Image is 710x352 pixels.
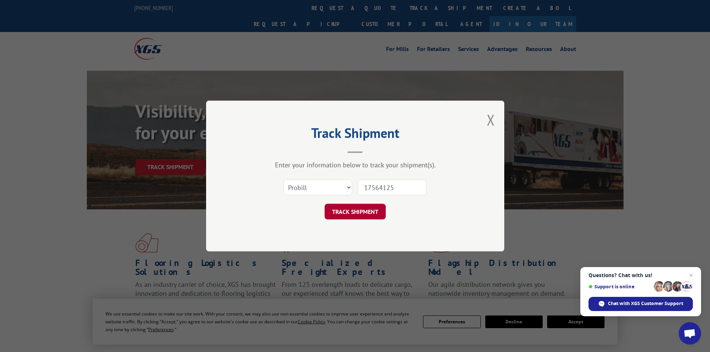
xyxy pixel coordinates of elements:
[588,297,693,311] span: Chat with XGS Customer Support
[243,128,467,142] h2: Track Shipment
[358,180,426,195] input: Number(s)
[588,272,693,278] span: Questions? Chat with us!
[608,300,683,307] span: Chat with XGS Customer Support
[325,204,386,219] button: TRACK SHIPMENT
[243,161,467,169] div: Enter your information below to track your shipment(s).
[487,110,495,130] button: Close modal
[588,284,651,289] span: Support is online
[679,322,701,345] a: Open chat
